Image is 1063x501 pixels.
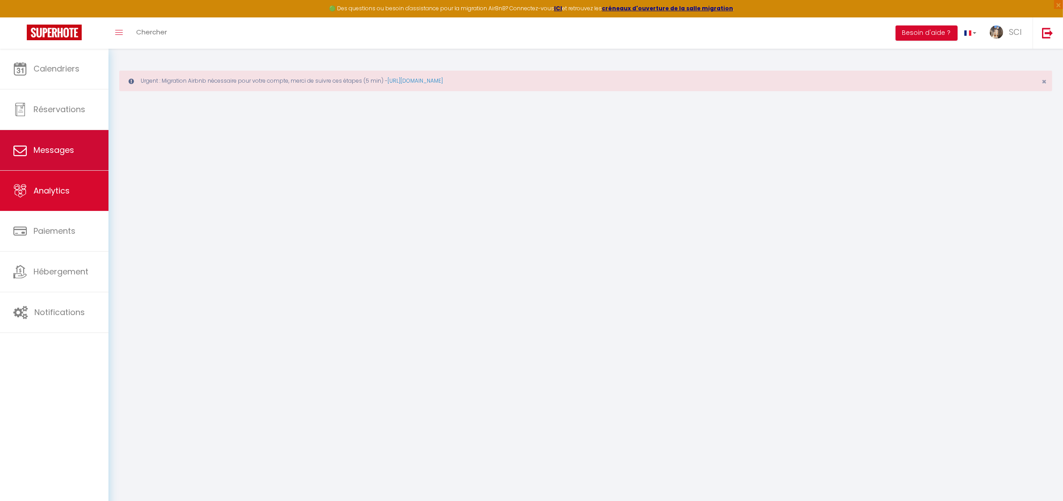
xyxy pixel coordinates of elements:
[388,77,443,84] a: [URL][DOMAIN_NAME]
[119,71,1052,91] div: Urgent : Migration Airbnb nécessaire pour votre compte, merci de suivre ces étapes (5 min) -
[983,17,1033,49] a: ... SCI
[27,25,82,40] img: Super Booking
[33,144,74,156] span: Messages
[33,225,75,236] span: Paiements
[1009,26,1021,38] span: SCI
[1042,76,1046,87] span: ×
[33,104,85,115] span: Réservations
[7,4,34,30] button: Ouvrir le widget de chat LiveChat
[129,17,174,49] a: Chercher
[1042,78,1046,86] button: Close
[33,266,88,277] span: Hébergement
[602,4,733,12] a: créneaux d'ouverture de la salle migration
[34,307,85,318] span: Notifications
[990,25,1003,39] img: ...
[136,27,167,37] span: Chercher
[896,25,958,41] button: Besoin d'aide ?
[33,185,70,196] span: Analytics
[33,63,79,74] span: Calendriers
[554,4,562,12] a: ICI
[1042,27,1053,38] img: logout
